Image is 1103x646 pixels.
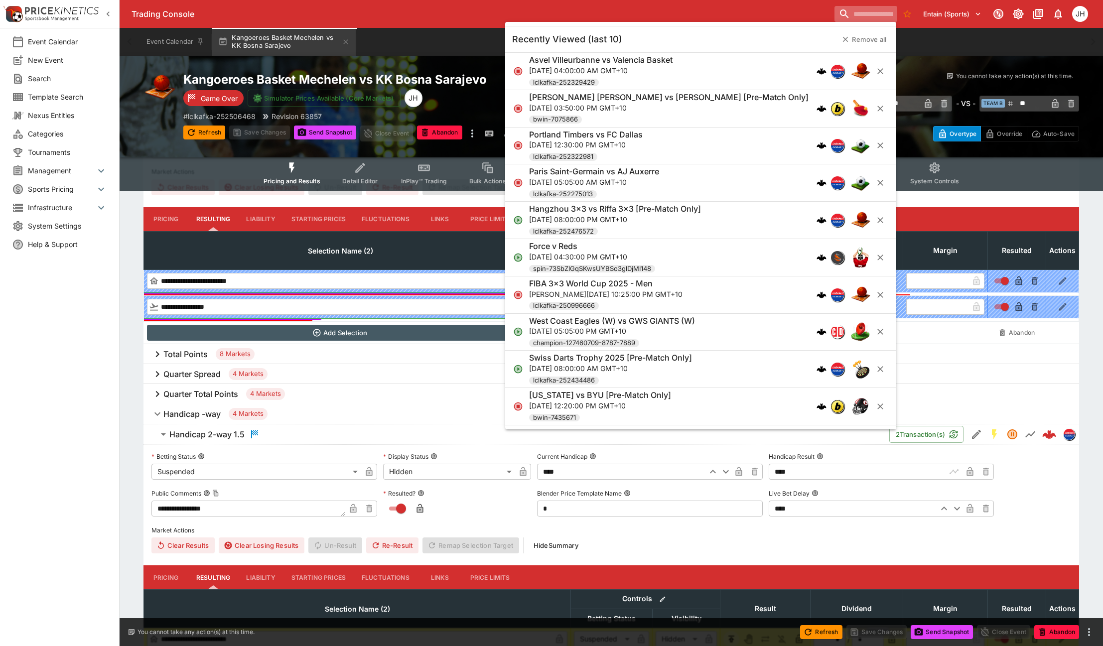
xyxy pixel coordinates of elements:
[831,400,844,413] img: bwin.png
[817,364,827,374] img: logo-cerberus.svg
[830,138,844,152] div: lclkafka
[831,176,844,189] img: lclkafka.png
[817,140,827,150] img: logo-cerberus.svg
[917,6,987,22] button: Select Tenant
[143,72,175,104] img: basketball.png
[831,102,844,115] img: bwin.png
[981,99,1005,108] span: Team B
[1006,428,1018,440] svg: Suspended
[911,625,973,639] button: Send Snapshot
[143,424,889,444] button: Handicap 2-way 1.5
[830,399,844,413] div: bwin
[831,363,844,376] img: lclkafka.png
[383,489,415,498] p: Resulted?
[28,36,107,47] span: Event Calendar
[656,593,669,606] button: Bulk edit
[830,288,844,302] div: lclkafka
[529,214,701,225] p: [DATE] 08:00:00 PM GMT+10
[817,453,824,460] button: Handicap Result
[417,207,462,231] button: Links
[1034,626,1079,636] span: Mark an event as closed and abandoned.
[1034,625,1079,639] button: Abandon
[1042,427,1056,441] img: logo-cerberus--red.svg
[529,400,671,411] p: [DATE] 12:20:00 PM GMT+10
[138,628,255,637] p: You cannot take any action(s) at this time.
[997,129,1022,139] p: Override
[28,239,107,250] span: Help & Support
[512,33,622,45] h5: Recently Viewed (last 10)
[417,565,462,589] button: Links
[850,99,870,119] img: table_tennis.png
[28,55,107,65] span: New Event
[933,126,1079,141] div: Start From
[229,409,268,419] span: 4 Markets
[229,369,268,379] span: 4 Markets
[529,326,695,336] p: [DATE] 05:05:00 PM GMT+10
[850,210,870,230] img: basketball.png
[529,363,692,374] p: [DATE] 08:00:00 AM GMT+10
[163,389,238,399] h6: Quarter Total Points
[903,231,988,269] th: Margin
[264,177,320,185] span: Pricing and Results
[28,73,107,84] span: Search
[988,231,1046,269] th: Resulted
[817,253,827,262] div: cerberus
[1027,126,1079,141] button: Auto-Save
[25,16,79,21] img: Sportsbook Management
[817,327,827,337] img: logo-cerberus.svg
[212,28,356,56] button: Kangoeroes Basket Mechelen vs KK Bosna Sarajevo
[147,325,534,341] button: Add Selection
[188,207,238,231] button: Resulting
[576,613,647,625] span: Betting Status
[850,61,870,81] img: basketball.png
[529,390,671,400] h6: [US_STATE] vs BYU [Pre-Match Only]
[661,613,712,625] span: Visibility
[903,590,988,628] th: Margin
[529,139,643,150] p: [DATE] 12:30:00 PM GMT+10
[811,590,903,628] th: Dividend
[812,490,819,497] button: Live Bet Delay
[366,537,418,553] button: Re-Result
[529,92,809,103] h6: [PERSON_NAME] [PERSON_NAME] vs [PERSON_NAME] [Pre-Match Only]
[529,103,809,113] p: [DATE] 03:50:00 PM GMT+10
[817,104,827,114] img: logo-cerberus.svg
[1029,5,1047,23] button: Documentation
[198,453,205,460] button: Betting Status
[1046,231,1079,269] th: Actions
[529,189,597,199] span: lclkafka-252275013
[817,327,827,337] div: cerberus
[529,227,598,237] span: lclkafka-252476572
[817,140,827,150] div: cerberus
[1003,425,1021,443] button: Suspended
[830,325,844,339] div: championdata
[151,464,361,480] div: Suspended
[830,362,844,376] div: lclkafka
[132,9,830,19] div: Trading Console
[769,489,810,498] p: Live Bet Delay
[143,565,188,589] button: Pricing
[283,207,354,231] button: Starting Prices
[589,453,596,460] button: Current Handicap
[513,104,523,114] svg: Closed
[28,129,107,139] span: Categories
[889,426,964,443] button: 2Transaction(s)
[817,290,827,300] img: logo-cerberus.svg
[513,364,523,374] svg: Open
[529,278,653,289] h6: FIBA 3x3 World Cup 2025 - Men
[417,490,424,497] button: Resulted?
[831,251,844,264] img: sportingsolutions.jpeg
[817,66,827,76] div: cerberus
[817,215,827,225] img: logo-cerberus.svg
[1039,424,1059,444] a: e2432ea5-a8d9-415f-bd33-fd405c7ae09a
[529,252,655,262] p: [DATE] 04:30:00 PM GMT+10
[830,176,844,190] div: lclkafka
[469,177,506,185] span: Bulk Actions
[513,140,523,150] svg: Closed
[985,425,1003,443] button: SGM Enabled
[980,126,1027,141] button: Override
[831,214,844,227] img: lclkafka.png
[248,90,401,107] button: Simulator Prices Available (Core Markets)
[529,376,599,386] span: lclkafka-252434486
[28,221,107,231] span: System Settings
[219,537,304,553] button: Clear Losing Results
